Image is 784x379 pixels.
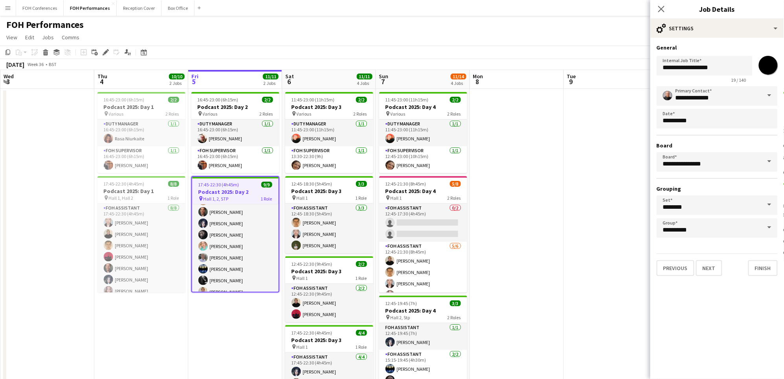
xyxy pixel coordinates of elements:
[285,204,373,253] app-card-role: FOH Assistant3/312:45-18:30 (5h45m)[PERSON_NAME][PERSON_NAME][PERSON_NAME]
[379,204,467,242] app-card-role: FOH Assistant0/212:45-17:30 (4h45m)
[190,77,198,86] span: 5
[104,181,145,187] span: 17:45-22:30 (4h45m)
[109,111,124,117] span: Various
[203,111,218,117] span: Various
[262,97,273,103] span: 2/2
[297,195,308,201] span: Hall 1
[748,260,778,276] button: Finish
[285,188,373,195] h3: Podcast 2025: Day 3
[297,275,308,281] span: Hall 1
[25,34,34,41] span: Edit
[285,268,373,275] h3: Podcast 2025: Day 3
[450,181,461,187] span: 5/8
[263,74,279,79] span: 11/11
[379,92,467,173] app-job-card: 11:45-23:00 (11h15m)2/2Podcast 2025: Day 4 Various2 RolesDuty Manager1/111:45-23:00 (11h15m)[PERS...
[191,120,279,146] app-card-role: Duty Manager1/116:45-23:00 (6h15m)[PERSON_NAME]
[650,4,784,14] h3: Job Details
[97,120,185,146] app-card-role: Duty Manager1/116:45-23:00 (6h15m)Rasa Niurkaite
[378,77,389,86] span: 7
[297,344,308,350] span: Hall 1
[39,32,57,42] a: Jobs
[357,74,373,79] span: 11/11
[97,204,185,310] app-card-role: FOH Assistant8/817:45-22:30 (4h45m)[PERSON_NAME][PERSON_NAME][PERSON_NAME][PERSON_NAME][PERSON_NA...
[64,0,117,16] button: FOH Performances
[168,195,179,201] span: 1 Role
[109,195,134,201] span: Hall 1, Hall 2
[285,256,373,322] app-job-card: 12:45-22:30 (9h45m)2/2Podcast 2025: Day 3 Hall 11 RoleFOH Assistant2/212:45-22:30 (9h45m)[PERSON_...
[162,0,195,16] button: Box Office
[169,74,185,79] span: 10/10
[6,19,84,31] h1: FOH Performances
[285,73,294,80] span: Sat
[356,195,367,201] span: 1 Role
[297,111,312,117] span: Various
[391,315,410,320] span: Hall 2, Stp
[285,120,373,146] app-card-role: Duty Manager1/111:45-23:00 (11h15m)[PERSON_NAME]
[192,188,279,195] h3: Podcast 2025: Day 2
[191,92,279,173] app-job-card: 16:45-23:00 (6h15m)2/2Podcast 2025: Day 2 Various2 RolesDuty Manager1/116:45-23:00 (6h15m)[PERSON...
[292,97,335,103] span: 11:45-23:00 (11h15m)
[448,315,461,320] span: 2 Roles
[292,261,332,267] span: 12:45-22:30 (9h45m)
[191,176,279,293] app-job-card: 17:45-22:30 (4h45m)9/9Podcast 2025: Day 2 Hall 1, 2, STP1 RoleFOH Assistant9/917:45-22:30 (4h45m)...
[386,181,426,187] span: 12:45-21:30 (8h45m)
[472,77,483,86] span: 8
[16,0,64,16] button: FOH Conferences
[2,77,14,86] span: 3
[97,188,185,195] h3: Podcast 2025: Day 1
[379,176,467,293] app-job-card: 12:45-21:30 (8h45m)5/8Podcast 2025: Day 4 Hall 12 RolesFOH Assistant0/212:45-17:30 (4h45m) FOH As...
[191,103,279,110] h3: Podcast 2025: Day 2
[473,73,483,80] span: Mon
[657,142,778,149] h3: Board
[285,284,373,322] app-card-role: FOH Assistant2/212:45-22:30 (9h45m)[PERSON_NAME][PERSON_NAME]
[62,34,79,41] span: Comms
[191,146,279,173] app-card-role: FOH Supervisor1/116:45-23:00 (6h15m)[PERSON_NAME]
[117,0,162,16] button: Reception Cover
[191,73,198,80] span: Fri
[566,77,576,86] span: 9
[725,77,753,83] span: 19 / 140
[451,74,466,79] span: 11/14
[450,97,461,103] span: 2/2
[391,111,406,117] span: Various
[450,300,461,306] span: 3/3
[292,330,332,336] span: 17:45-22:30 (4h45m)
[356,97,367,103] span: 2/2
[97,73,107,80] span: Thu
[391,195,402,201] span: Hall 1
[285,103,373,110] h3: Podcast 2025: Day 3
[198,182,239,188] span: 17:45-22:30 (4h45m)
[97,146,185,173] app-card-role: FOH Supervisor1/116:45-23:00 (6h15m)[PERSON_NAME]
[97,92,185,173] app-job-card: 16:45-23:00 (6h15m)2/2Podcast 2025: Day 1 Various2 RolesDuty Manager1/116:45-23:00 (6h15m)Rasa Ni...
[356,275,367,281] span: 1 Role
[166,111,179,117] span: 2 Roles
[696,260,722,276] button: Next
[97,176,185,293] app-job-card: 17:45-22:30 (4h45m)8/8Podcast 2025: Day 1 Hall 1, Hall 21 RoleFOH Assistant8/817:45-22:30 (4h45m)...
[169,80,184,86] div: 2 Jobs
[285,176,373,253] app-job-card: 12:45-18:30 (5h45m)3/3Podcast 2025: Day 3 Hall 11 RoleFOH Assistant3/312:45-18:30 (5h45m)[PERSON_...
[26,61,46,67] span: Week 36
[168,97,179,103] span: 2/2
[6,34,17,41] span: View
[3,32,20,42] a: View
[292,181,332,187] span: 12:45-18:30 (5h45m)
[650,19,784,38] div: Settings
[260,111,273,117] span: 2 Roles
[6,61,24,68] div: [DATE]
[104,97,145,103] span: 16:45-23:00 (6h15m)
[49,61,57,67] div: BST
[379,323,467,350] app-card-role: FOH Assistant1/112:45-19:45 (7h)[PERSON_NAME]
[386,300,417,306] span: 12:45-19:45 (7h)
[379,146,467,173] app-card-role: FOH Supervisor1/112:45-23:00 (10h15m)[PERSON_NAME]
[357,80,372,86] div: 4 Jobs
[192,182,279,300] app-card-role: FOH Assistant9/917:45-22:30 (4h45m)[PERSON_NAME][PERSON_NAME][PERSON_NAME][PERSON_NAME][PERSON_NA...
[379,242,467,326] app-card-role: FOH Assistant5/612:45-21:30 (8h45m)[PERSON_NAME][PERSON_NAME][PERSON_NAME][PERSON_NAME]
[285,92,373,173] app-job-card: 11:45-23:00 (11h15m)2/2Podcast 2025: Day 3 Various2 RolesDuty Manager1/111:45-23:00 (11h15m)[PERS...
